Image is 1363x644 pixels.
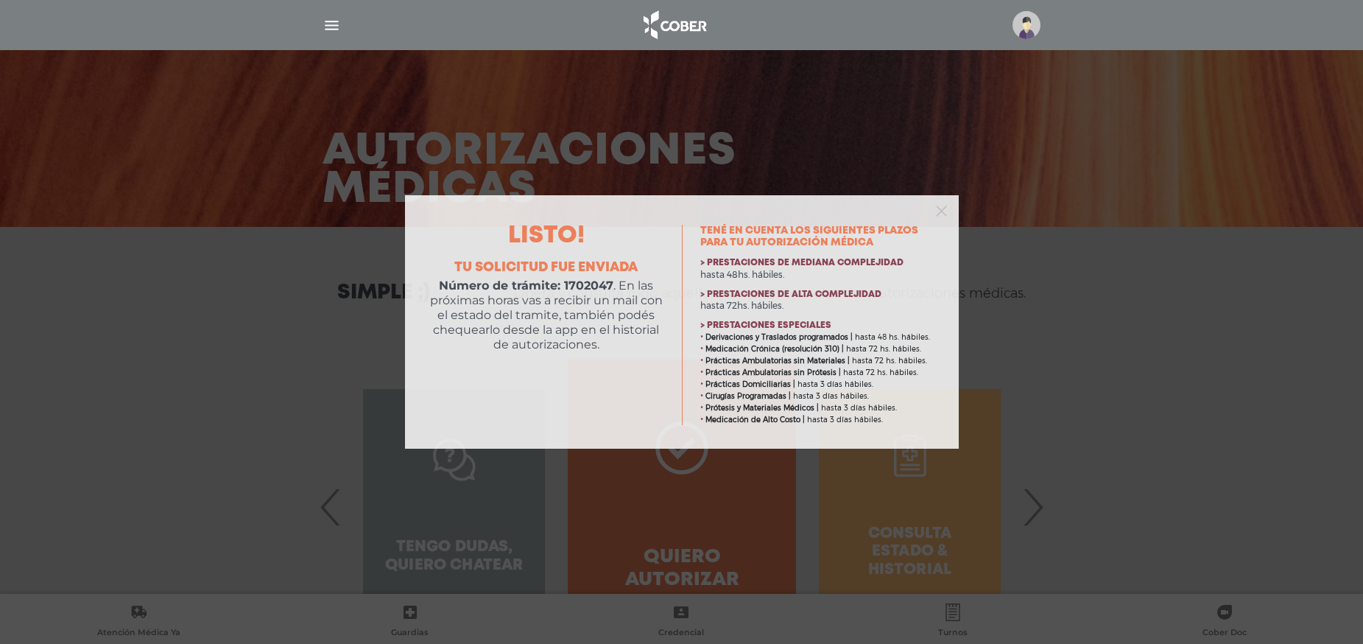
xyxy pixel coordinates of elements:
[797,379,873,389] span: hasta 3 días hábiles.
[439,279,613,293] b: Número de trámite: 1702047
[705,391,791,401] b: Cirugías Programadas |
[705,379,795,389] b: Prácticas Domiciliarias |
[700,321,935,331] h4: > Prestaciones especiales
[700,225,935,250] h3: Tené en cuenta los siguientes plazos para tu autorización médica
[793,391,869,401] span: hasta 3 días hábiles.
[429,260,664,276] h4: Tu solicitud fue enviada
[700,290,935,300] h4: > Prestaciones de alta complejidad
[846,344,921,354] span: hasta 72 hs. hábiles.
[843,368,918,377] span: hasta 72 hs. hábiles.
[429,225,664,248] h2: Listo!
[705,403,819,413] b: Prótesis y Materiales Médicos |
[821,403,897,413] span: hasta 3 días hábiles.
[807,415,883,424] span: hasta 3 días hábiles.
[429,279,664,352] p: . En las próximas horas vas a recibir un mail con el estado del tramite, también podés chequearlo...
[705,344,844,354] b: Medicación Crónica (resolución 310) |
[855,332,930,342] span: hasta 48 hs. hábiles.
[705,356,850,365] b: Prácticas Ambulatorias sin Materiales |
[700,300,935,312] p: hasta 72hs. hábiles.
[705,415,805,424] b: Medicación de Alto Costo |
[705,332,853,342] b: Derivaciones y Traslados programados |
[700,269,935,281] p: hasta 48hs. hábiles.
[705,368,841,377] b: Prácticas Ambulatorias sin Prótesis |
[852,356,927,365] span: hasta 72 hs. hábiles.
[700,258,935,268] h4: > Prestaciones de mediana complejidad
